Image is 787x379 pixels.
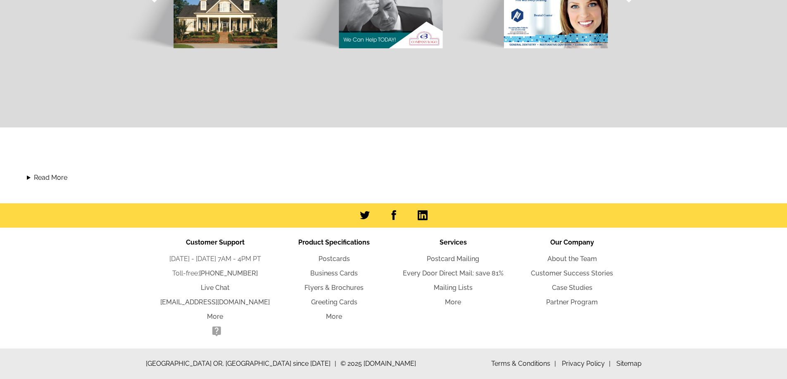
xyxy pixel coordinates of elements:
[326,313,342,320] a: More
[531,269,613,277] a: Customer Success Stories
[201,284,230,292] a: Live Chat
[311,298,357,306] a: Greeting Cards
[319,255,350,263] a: Postcards
[156,254,275,264] li: [DATE] - [DATE] 7AM - 4PM PT
[186,238,245,246] span: Customer Support
[427,255,479,263] a: Postcard Mailing
[298,238,370,246] span: Product Specifications
[304,284,364,292] a: Flyers & Brochures
[310,269,358,277] a: Business Cards
[340,359,416,369] span: © 2025 [DOMAIN_NAME]
[546,298,598,306] a: Partner Program
[550,238,594,246] span: Our Company
[491,360,556,367] a: Terms & Conditions
[440,238,467,246] span: Services
[445,298,461,306] a: More
[207,313,223,320] a: More
[622,187,787,379] iframe: LiveChat chat widget
[403,269,504,277] a: Every Door Direct Mail: save 81%
[616,360,642,367] a: Sitemap
[199,269,258,277] a: [PHONE_NUMBER]
[156,268,275,278] li: Toll-free:
[547,255,597,263] a: About the Team
[27,173,760,183] summary: Read More
[434,284,473,292] a: Mailing Lists
[146,359,336,369] span: [GEOGRAPHIC_DATA] OR, [GEOGRAPHIC_DATA] since [DATE]
[552,284,592,292] a: Case Studies
[562,360,611,367] a: Privacy Policy
[160,298,270,306] a: [EMAIL_ADDRESS][DOMAIN_NAME]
